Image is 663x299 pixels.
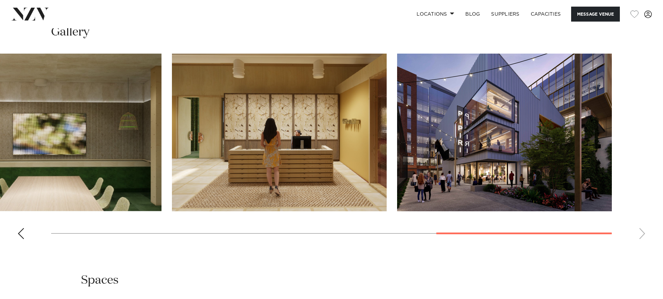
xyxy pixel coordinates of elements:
a: Capacities [525,7,567,22]
a: SUPPLIERS [486,7,525,22]
a: Locations [411,7,460,22]
img: nzv-logo.png [11,8,49,20]
button: Message Venue [571,7,620,22]
swiper-slide: 8 / 8 [397,54,612,211]
h2: Gallery [51,24,89,40]
h2: Spaces [81,273,119,288]
swiper-slide: 7 / 8 [172,54,387,211]
a: BLOG [460,7,486,22]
